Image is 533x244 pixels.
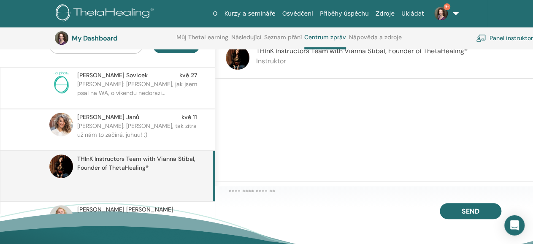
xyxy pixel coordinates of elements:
[77,113,139,122] span: [PERSON_NAME] Janů
[49,71,73,95] img: no-photo.png
[304,34,346,49] a: Centrum zpráv
[398,6,427,22] a: Ukládat
[77,205,173,214] span: [PERSON_NAME] [PERSON_NAME]
[231,34,261,47] a: Následující
[55,31,68,45] img: default.jpg
[440,203,501,219] button: Send
[77,80,200,105] p: [PERSON_NAME]: [PERSON_NAME], jak jsem psal na WA, o vikendu nedorazi...
[226,46,249,70] img: default.jpg
[49,205,73,229] img: default.jpg
[72,34,156,42] h3: My Dashboard
[256,46,468,55] span: THInK Instructors Team with Vianna Stibal, Founder of ThetaHealing®
[444,3,450,10] span: 9+
[179,71,197,80] span: kvě 27
[434,7,448,20] img: default.jpg
[264,34,302,47] a: Seznam přání
[221,6,279,22] a: Kurzy a semináře
[77,71,148,80] span: [PERSON_NAME] Sovicek
[349,34,402,47] a: Nápověda a zdroje
[317,6,372,22] a: Příběhy úspěchu
[256,56,468,66] p: Instruktor
[49,155,73,178] img: default.jpg
[77,122,200,147] p: [PERSON_NAME]: [PERSON_NAME], tak zítra už nám to začíná, juhuu! :)
[77,155,197,172] span: THInK Instructors Team with Vianna Stibal, Founder of ThetaHealing®
[462,207,479,216] span: Send
[181,113,197,122] span: kvě 11
[56,4,157,23] img: logo.png
[209,6,221,22] a: O
[476,34,486,42] img: chalkboard-teacher.svg
[372,6,398,22] a: Zdroje
[504,215,525,236] div: Open Intercom Messenger
[279,6,317,22] a: Osvědčení
[176,34,228,47] a: Můj ThetaLearning
[49,113,73,136] img: default.jpg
